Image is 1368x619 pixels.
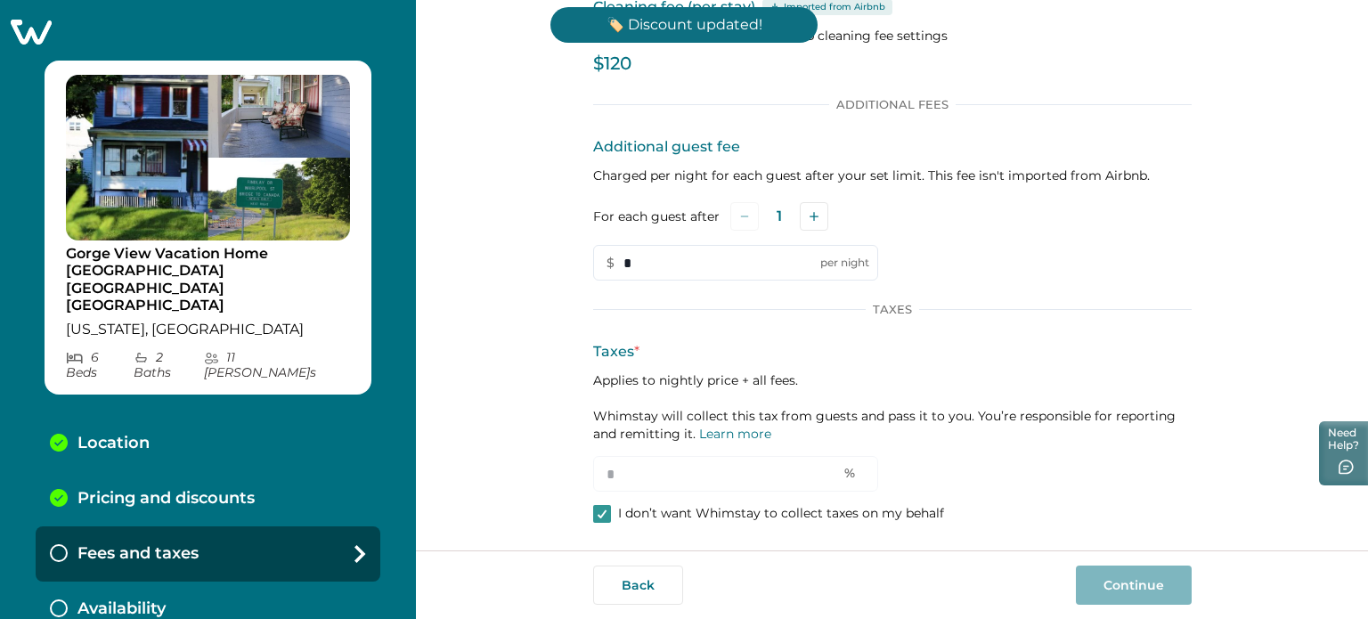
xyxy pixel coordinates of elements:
[66,350,134,380] p: 6 Bed s
[593,55,1192,73] p: $120
[134,350,204,380] p: 2 Bath s
[593,167,1192,184] p: Charged per night for each guest after your set limit. This fee isn't imported from Airbnb.
[77,489,255,509] p: Pricing and discounts
[77,599,166,619] p: Availability
[66,75,350,240] img: propertyImage_Gorge View Vacation Home Niagara Falls NY USA
[618,505,944,523] p: I don’t want Whimstay to collect taxes on my behalf
[800,202,828,231] button: Add
[866,302,919,316] p: Taxes
[593,566,683,605] button: Back
[777,208,782,225] p: 1
[204,350,350,380] p: 11 [PERSON_NAME] s
[730,202,759,231] button: Subtract
[593,341,1192,362] p: Taxes
[66,321,350,338] p: [US_STATE], [GEOGRAPHIC_DATA]
[593,136,1192,158] p: Additional guest fee
[66,245,350,314] p: Gorge View Vacation Home [GEOGRAPHIC_DATA] [GEOGRAPHIC_DATA] [GEOGRAPHIC_DATA]
[593,27,1192,45] p: Fee may vary based on your Airbnb cleaning fee settings
[550,7,818,43] p: 🏷️ Discount updated!
[593,371,1192,443] p: Applies to nightly price + all fees. Whimstay will collect this tax from guests and pass it to yo...
[1076,566,1192,605] button: Continue
[77,434,150,453] p: Location
[829,97,956,111] p: Additional Fees
[593,208,720,226] label: For each guest after
[77,544,199,564] p: Fees and taxes
[699,426,771,442] a: Learn more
